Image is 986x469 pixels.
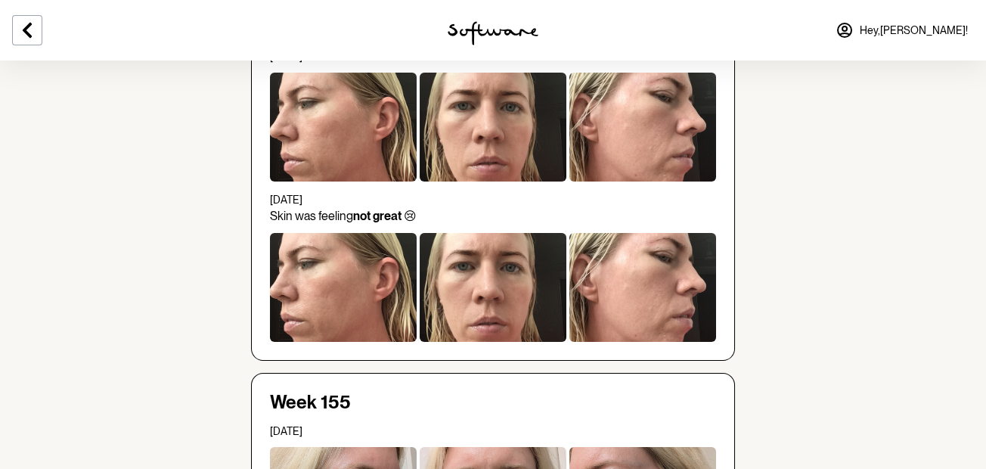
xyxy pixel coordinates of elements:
[448,21,538,45] img: software logo
[860,24,968,37] span: Hey, [PERSON_NAME] !
[270,392,716,414] h4: Week 155
[270,209,716,223] p: Skin was feeling 😢
[270,51,302,63] span: [DATE]
[270,425,302,437] span: [DATE]
[270,194,302,206] span: [DATE]
[353,209,402,223] strong: not great
[826,12,977,48] a: Hey,[PERSON_NAME]!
